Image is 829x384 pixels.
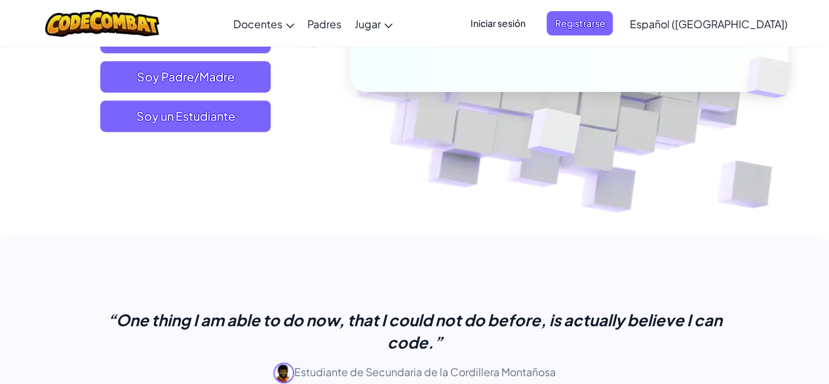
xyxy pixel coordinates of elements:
button: Iniciar sesión [463,11,533,35]
a: Español ([GEOGRAPHIC_DATA]) [623,6,794,41]
a: Docentes [227,6,301,41]
span: Jugar [355,17,381,31]
img: Overlap cubes [723,30,822,125]
img: CodeCombat logo [45,10,160,37]
p: “One thing I am able to do now, that I could not do before, is actually believe I can code.” [87,309,742,353]
span: Español ([GEOGRAPHIC_DATA]) [629,17,787,31]
img: Overlap cubes [495,80,612,189]
p: Estudiante de Secundaria de la Cordillera Montañosa [87,362,742,383]
a: Soy Padre/Madre [100,61,271,93]
a: Padres [301,6,348,41]
img: avatar [273,362,294,383]
span: Docentes [233,17,282,31]
button: Registrarse [547,11,613,35]
a: Jugar [348,6,399,41]
button: Soy un Estudiante [100,100,271,132]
